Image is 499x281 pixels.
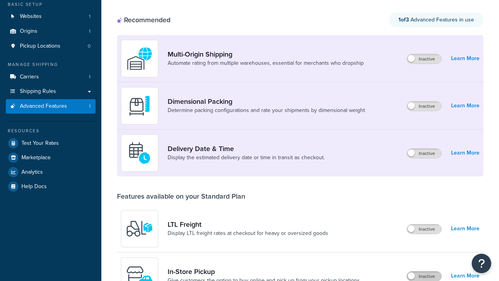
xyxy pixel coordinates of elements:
[472,254,491,273] button: Open Resource Center
[20,28,37,35] span: Origins
[126,215,153,242] img: y79ZsPf0fXUFUhFXDzUgf+ktZg5F2+ohG75+v3d2s1D9TjoU8PiyCIluIjV41seZevKCRuEjTPPOKHJsQcmKCXGdfprl3L4q7...
[451,53,480,64] a: Learn More
[89,103,90,110] span: 1
[21,155,51,161] span: Marketplace
[20,88,56,95] span: Shipping Rules
[168,107,365,114] a: Determine packing configurations and rate your shipments by dimensional weight
[168,154,325,162] a: Display the estimated delivery date or time in transit as checkout.
[6,180,96,194] a: Help Docs
[168,267,360,276] a: In-Store Pickup
[168,144,325,153] a: Delivery Date & Time
[6,70,96,84] li: Carriers
[20,74,39,80] span: Carriers
[6,24,96,39] a: Origins1
[21,183,47,190] span: Help Docs
[126,45,153,72] img: WatD5o0RtDAAAAAElFTkSuQmCC
[6,39,96,53] a: Pickup Locations0
[407,54,441,64] label: Inactive
[20,43,60,50] span: Pickup Locations
[6,99,96,114] li: Advanced Features
[6,24,96,39] li: Origins
[117,16,170,24] div: Recommended
[168,50,364,59] a: Multi-Origin Shipping
[6,128,96,134] div: Resources
[407,101,441,111] label: Inactive
[6,1,96,8] div: Basic Setup
[451,223,480,234] a: Learn More
[407,224,441,234] label: Inactive
[6,136,96,150] a: Test Your Rates
[6,61,96,68] div: Manage Shipping
[6,70,96,84] a: Carriers1
[6,151,96,165] a: Marketplace
[398,16,409,24] strong: 1 of 3
[6,39,96,53] li: Pickup Locations
[21,140,59,147] span: Test Your Rates
[126,92,153,119] img: DTVBYsAAAAAASUVORK5CYII=
[168,59,364,67] a: Automate rating from multiple warehouses, essential for merchants who dropship
[451,148,480,158] a: Learn More
[6,84,96,99] a: Shipping Rules
[451,100,480,111] a: Learn More
[6,165,96,179] a: Analytics
[117,192,245,201] div: Features available on your Standard Plan
[20,103,67,110] span: Advanced Features
[398,16,474,24] span: Advanced Features in use
[168,220,328,229] a: LTL Freight
[126,139,153,167] img: gfkeb5ejjkALwAAAABJRU5ErkJggg==
[21,169,43,176] span: Analytics
[168,97,365,106] a: Dimensional Packing
[168,229,328,237] a: Display LTL freight rates at checkout for heavy or oversized goods
[89,13,90,20] span: 1
[20,13,42,20] span: Websites
[6,99,96,114] a: Advanced Features1
[89,28,90,35] span: 1
[407,272,441,281] label: Inactive
[6,9,96,24] a: Websites1
[89,74,90,80] span: 1
[407,149,441,158] label: Inactive
[88,43,90,50] span: 0
[6,9,96,24] li: Websites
